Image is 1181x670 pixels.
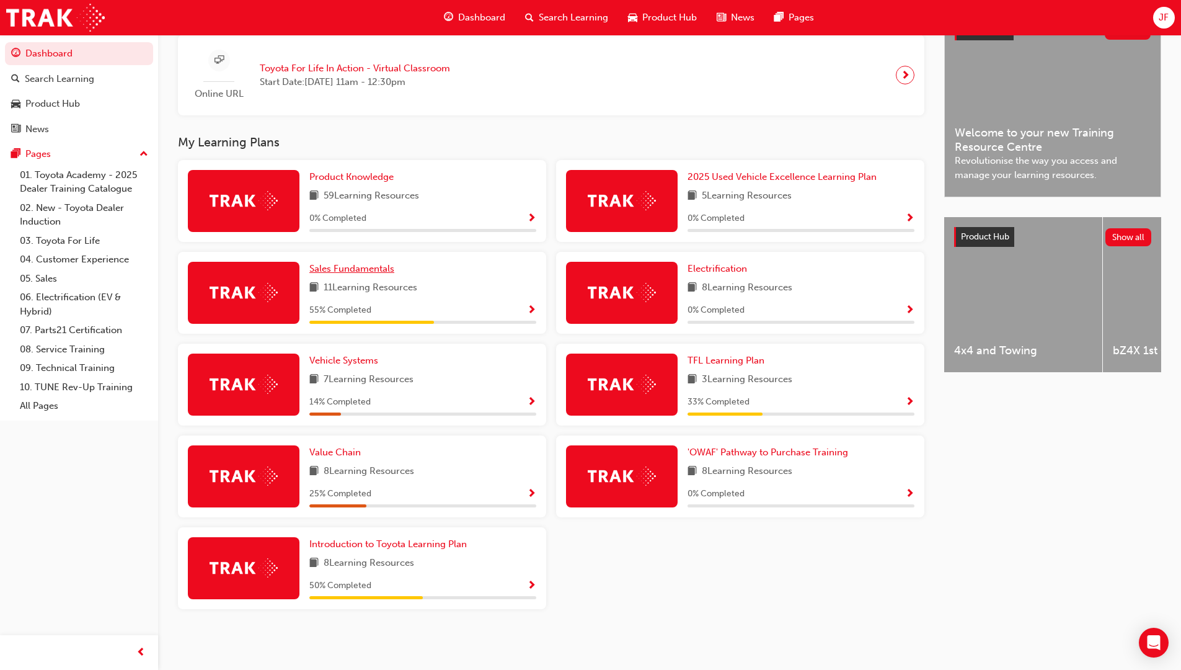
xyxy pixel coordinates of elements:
img: Trak [588,283,656,302]
span: Welcome to your new Training Resource Centre [955,126,1151,154]
span: book-icon [309,189,319,204]
span: JF [1159,11,1169,25]
a: Product Knowledge [309,170,399,184]
span: 11 Learning Resources [324,280,417,296]
span: book-icon [309,464,319,480]
a: pages-iconPages [764,5,824,30]
span: book-icon [688,464,697,480]
span: 2025 Used Vehicle Excellence Learning Plan [688,171,877,182]
span: Product Hub [642,11,697,25]
span: 0 % Completed [688,212,745,226]
span: book-icon [688,189,697,204]
span: Show Progress [527,213,536,225]
span: 8 Learning Resources [324,556,414,571]
span: Product Hub [961,231,1009,242]
a: 05. Sales [15,269,153,288]
div: Pages [25,147,51,161]
button: Show Progress [527,395,536,410]
span: Toyota For Life In Action - Virtual Classroom [260,61,450,76]
span: Online URL [188,87,250,101]
a: Product HubShow all [954,227,1151,247]
span: news-icon [11,124,20,135]
span: 8 Learning Resources [702,280,792,296]
span: guage-icon [444,10,453,25]
span: News [731,11,754,25]
div: Search Learning [25,72,94,86]
button: Show Progress [905,303,914,318]
a: 07. Parts21 Certification [15,321,153,340]
span: 25 % Completed [309,487,371,501]
img: Trak [210,191,278,210]
button: Show Progress [527,211,536,226]
img: Trak [6,4,105,32]
span: Product Knowledge [309,171,394,182]
span: 4x4 and Towing [954,344,1092,358]
img: Trak [210,375,278,394]
a: Online URLToyota For Life In Action - Virtual ClassroomStart Date:[DATE] 11am - 12:30pm [188,45,914,106]
span: car-icon [11,99,20,110]
a: 04. Customer Experience [15,250,153,269]
span: Introduction to Toyota Learning Plan [309,538,467,550]
span: Show Progress [527,305,536,316]
button: Show Progress [905,211,914,226]
span: book-icon [688,372,697,388]
a: TFL Learning Plan [688,354,769,368]
span: sessionType_ONLINE_URL-icon [215,53,224,68]
span: Pages [789,11,814,25]
a: Search Learning [5,68,153,91]
span: Show Progress [527,581,536,592]
a: guage-iconDashboard [434,5,515,30]
span: Sales Fundamentals [309,263,394,274]
a: 03. Toyota For Life [15,231,153,251]
a: Product Hub [5,92,153,115]
img: Trak [210,467,278,486]
span: Show Progress [905,305,914,316]
span: Vehicle Systems [309,355,378,366]
img: Trak [588,191,656,210]
span: up-icon [139,146,148,163]
a: 'OWAF' Pathway to Purchase Training [688,445,853,460]
a: 10. TUNE Rev-Up Training [15,378,153,397]
div: Product Hub [25,97,80,111]
span: Show Progress [905,489,914,500]
a: 02. New - Toyota Dealer Induction [15,199,153,231]
a: Value Chain [309,445,366,460]
a: 06. Electrification (EV & Hybrid) [15,288,153,321]
a: search-iconSearch Learning [515,5,618,30]
a: Dashboard [5,42,153,65]
span: Value Chain [309,447,361,458]
span: Revolutionise the way you access and manage your learning resources. [955,154,1151,182]
img: Trak [210,283,278,302]
span: Search Learning [539,11,608,25]
span: Electrification [688,263,747,274]
a: 4x4 and Towing [944,217,1102,372]
a: news-iconNews [707,5,764,30]
span: TFL Learning Plan [688,355,764,366]
a: News [5,118,153,141]
a: All Pages [15,396,153,416]
span: Show Progress [905,397,914,408]
span: 3 Learning Resources [702,372,792,388]
h3: My Learning Plans [178,135,924,150]
button: Pages [5,143,153,166]
button: Show Progress [527,486,536,502]
span: 5 Learning Resources [702,189,792,204]
span: search-icon [525,10,534,25]
span: book-icon [309,556,319,571]
a: 09. Technical Training [15,359,153,378]
a: 2025 Used Vehicle Excellence Learning Plan [688,170,882,184]
span: 8 Learning Resources [702,464,792,480]
span: Start Date: [DATE] 11am - 12:30pm [260,75,450,89]
a: Introduction to Toyota Learning Plan [309,537,472,552]
span: search-icon [11,74,20,85]
span: book-icon [309,372,319,388]
a: car-iconProduct Hub [618,5,707,30]
span: 'OWAF' Pathway to Purchase Training [688,447,848,458]
span: 55 % Completed [309,303,371,318]
span: 59 Learning Resources [324,189,419,204]
span: 0 % Completed [688,487,745,501]
span: Dashboard [458,11,505,25]
div: News [25,122,49,136]
button: Show Progress [527,578,536,594]
span: car-icon [628,10,637,25]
